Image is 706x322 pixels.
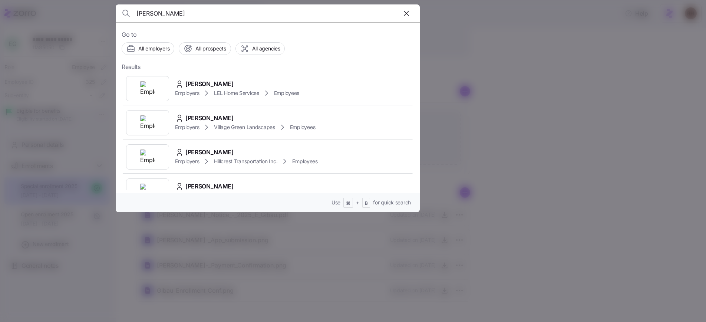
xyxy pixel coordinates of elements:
[140,184,155,198] img: Employer logo
[373,199,411,206] span: for quick search
[195,45,226,52] span: All prospects
[122,62,141,72] span: Results
[331,199,340,206] span: Use
[179,42,231,55] button: All prospects
[290,124,315,131] span: Employees
[140,149,155,164] img: Employer logo
[346,200,350,207] span: ⌘
[185,114,234,123] span: [PERSON_NAME]
[185,148,234,157] span: [PERSON_NAME]
[175,124,199,131] span: Employers
[292,158,317,165] span: Employees
[140,81,155,96] img: Employer logo
[122,42,174,55] button: All employers
[175,158,199,165] span: Employers
[175,89,199,97] span: Employers
[122,30,414,39] span: Go to
[365,200,368,207] span: B
[214,89,259,97] span: LEL Home Services
[138,45,169,52] span: All employers
[214,158,277,165] span: Hillcrest Transportation Inc.
[185,79,234,89] span: [PERSON_NAME]
[185,182,234,191] span: [PERSON_NAME]
[356,199,359,206] span: +
[252,45,280,52] span: All agencies
[140,115,155,130] img: Employer logo
[274,89,299,97] span: Employees
[235,42,285,55] button: All agencies
[214,124,275,131] span: Village Green Landscapes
